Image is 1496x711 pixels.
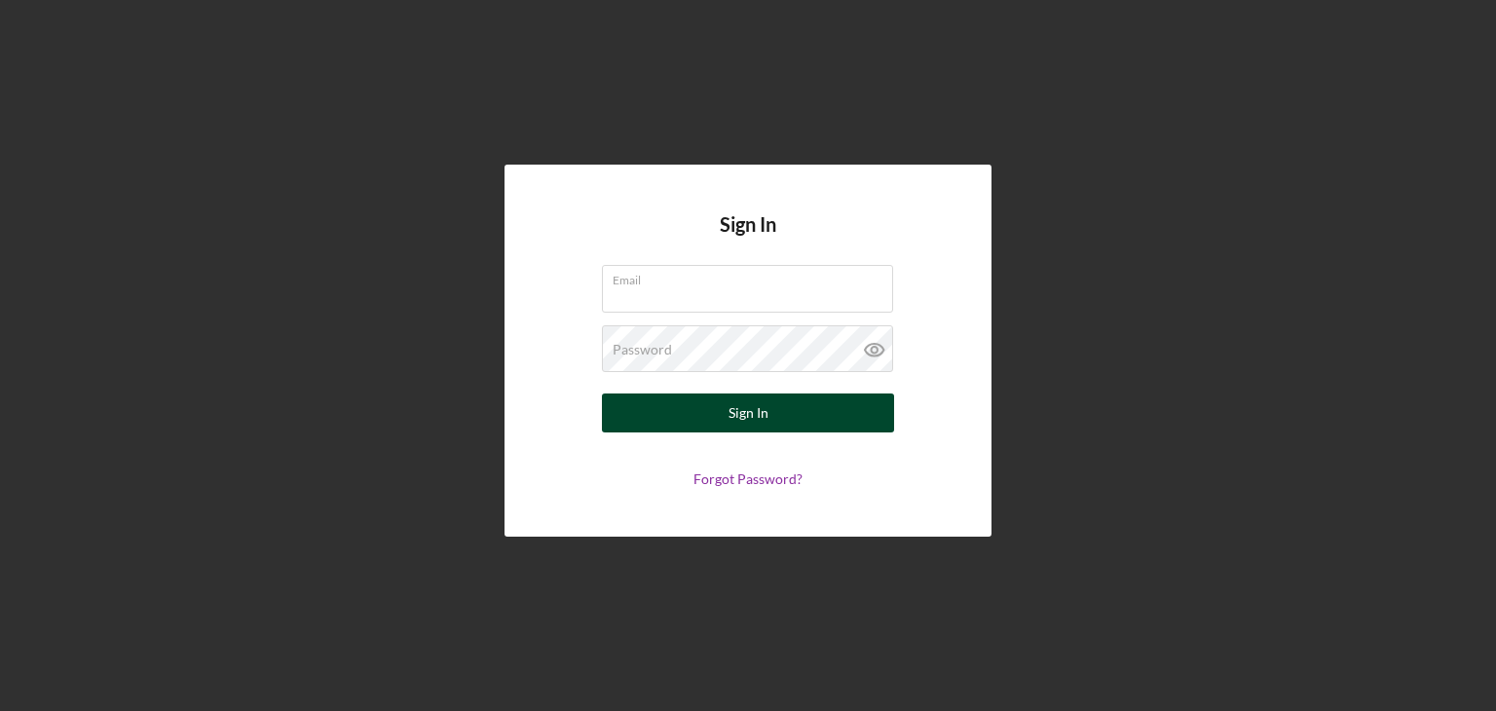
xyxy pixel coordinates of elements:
[613,266,893,287] label: Email
[602,393,894,432] button: Sign In
[720,213,776,265] h4: Sign In
[729,393,768,432] div: Sign In
[613,342,672,357] label: Password
[693,470,803,487] a: Forgot Password?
